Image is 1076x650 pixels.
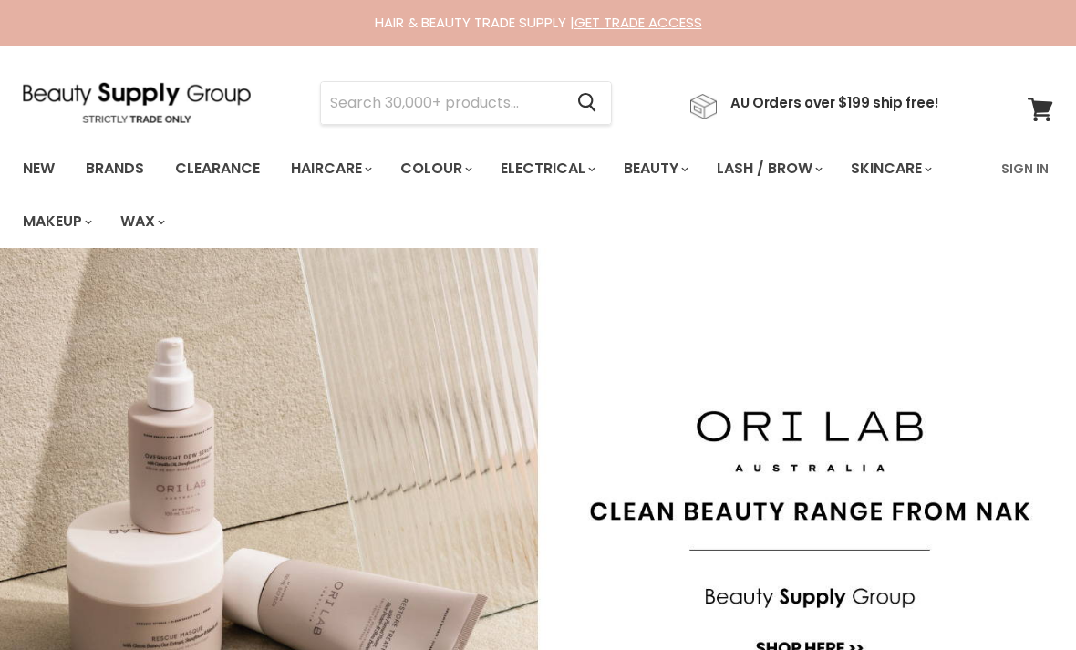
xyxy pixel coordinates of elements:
[487,150,606,188] a: Electrical
[72,150,158,188] a: Brands
[161,150,274,188] a: Clearance
[610,150,699,188] a: Beauty
[107,202,176,241] a: Wax
[277,150,383,188] a: Haircare
[387,150,483,188] a: Colour
[990,150,1060,188] a: Sign In
[9,150,68,188] a: New
[321,82,563,124] input: Search
[703,150,833,188] a: Lash / Brow
[563,82,611,124] button: Search
[9,202,103,241] a: Makeup
[9,142,990,248] ul: Main menu
[320,81,612,125] form: Product
[574,13,702,32] a: GET TRADE ACCESS
[837,150,943,188] a: Skincare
